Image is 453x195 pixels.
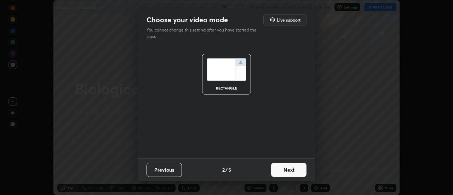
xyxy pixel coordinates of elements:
h2: Choose your video mode [147,15,228,24]
h4: / [225,166,228,173]
div: rectangle [212,86,241,90]
p: You cannot change this setting after you have started the class [147,27,261,40]
h4: 5 [228,166,231,173]
img: normalScreenIcon.ae25ed63.svg [207,58,246,81]
button: Previous [147,163,182,177]
h4: 2 [222,166,225,173]
h5: Live support [277,18,300,22]
button: Next [271,163,306,177]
